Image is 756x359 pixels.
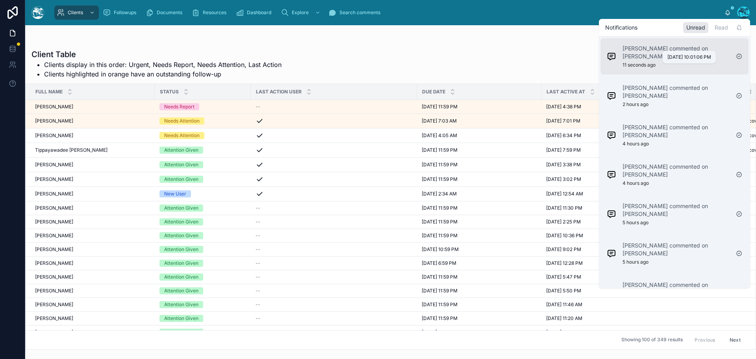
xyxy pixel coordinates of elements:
a: [PERSON_NAME] [35,132,150,139]
span: [DATE] 10:59 PM [422,246,459,253]
span: Showing 100 of 349 results [621,337,683,343]
span: [PERSON_NAME] [35,301,73,308]
a: [PERSON_NAME] [35,301,150,308]
span: [DATE] 6:59 PM [422,260,456,266]
a: -- [256,205,412,211]
a: -- [256,233,412,239]
a: -- [256,288,412,294]
a: Attention Given [159,315,246,322]
span: [DATE] 2:34 AM [422,191,457,197]
a: [PERSON_NAME] [35,162,150,168]
h1: Notifications [605,24,637,32]
a: -- [256,260,412,266]
a: [DATE] 4:05 AM [422,132,537,139]
a: Needs Attention [159,132,246,139]
div: Attention Given [164,205,198,212]
a: [PERSON_NAME] [35,191,150,197]
span: [PERSON_NAME] [35,205,73,211]
p: 4 hours ago [623,180,649,186]
span: [DATE] 5:50 PM [546,288,581,294]
span: [DATE] 11:59 PM [422,301,458,308]
a: [DATE] 7:59 PM [546,147,685,153]
span: [DATE] 6:36 PM [546,329,581,335]
div: scrollable content [50,4,724,21]
span: -- [256,288,260,294]
a: [DATE] 11:59 PM [422,176,537,182]
a: [DATE] 11:59 PM [422,233,537,239]
img: Notification icon [607,209,616,219]
a: Attention Given [159,329,246,336]
a: [DATE] 11:59 PM [422,205,537,211]
span: Tippayawadee [PERSON_NAME] [35,147,107,153]
p: 4 hours ago [623,141,649,147]
span: -- [256,329,260,335]
a: [DATE] 11:20 AM [546,315,685,322]
a: -- [256,104,412,110]
a: [PERSON_NAME] [35,233,150,239]
a: [DATE] 12:54 AM [546,191,685,197]
span: Last Action User [256,89,302,95]
span: [DATE] 11:59 PM [422,288,458,294]
a: [DATE] 11:59 PM [422,301,537,308]
span: [DATE] 4:05 AM [422,132,457,139]
span: [DATE] 7:59 PM [546,147,581,153]
a: [DATE] 11:59 PM [422,315,537,322]
a: [DATE] 5:50 PM [546,288,685,294]
a: -- [256,329,412,335]
a: [PERSON_NAME] [35,315,150,322]
div: Needs Attention [164,132,200,139]
span: [PERSON_NAME] [35,132,73,139]
span: -- [256,315,260,322]
span: [DATE] 11:20 AM [546,315,582,322]
p: [PERSON_NAME] commented on [PERSON_NAME] [623,202,730,218]
span: Last active at [547,89,585,95]
a: [PERSON_NAME] [35,274,150,280]
a: Tippayawadee [PERSON_NAME] [35,147,150,153]
img: Notification icon [607,91,616,100]
a: -- [256,219,412,225]
a: New User [159,190,246,197]
span: Documents [157,9,182,16]
span: Resources [203,9,226,16]
p: 11 seconds ago [623,62,656,68]
div: Attention Given [164,147,198,154]
a: Attention Given [159,287,246,294]
span: [DATE] 11:30 PM [546,205,582,211]
div: Attention Given [164,246,198,253]
span: -- [256,205,260,211]
img: App logo [31,6,44,19]
a: [PERSON_NAME] [35,329,150,335]
span: Followups [114,9,136,16]
a: Needs Report [159,103,246,110]
div: Attention Given [164,287,198,294]
span: [PERSON_NAME] [35,329,73,335]
a: [DATE] 5:47 PM [546,274,685,280]
span: [PERSON_NAME] [35,219,73,225]
a: [DATE] 7:01 PM [546,118,685,124]
span: [DATE] 7:01 PM [546,118,580,124]
span: [DATE] 4:38 PM [546,104,581,110]
a: Documents [143,6,188,20]
div: Unread [683,22,708,33]
a: Attention Given [159,147,246,154]
a: Attention Given [159,161,246,168]
div: Attention Given [164,315,198,322]
a: Attention Given [159,218,246,225]
img: Notification icon [607,130,616,140]
a: [DATE] 11:59 PM [422,147,537,153]
a: [DATE] 9:02 PM [546,246,685,253]
p: 2 hours ago [623,101,649,108]
p: [PERSON_NAME] commented on [PERSON_NAME] [623,242,730,257]
div: Attention Given [164,273,198,281]
a: Followups [100,6,142,20]
span: [PERSON_NAME] [35,104,73,110]
a: [DATE] 11:59 PM [422,104,537,110]
span: [DATE] 12:54 AM [546,191,583,197]
img: Notification icon [607,170,616,179]
span: [PERSON_NAME] [35,233,73,239]
a: [DATE] 11:59 PM [422,219,537,225]
a: [DATE] 3:02 PM [546,176,685,182]
span: -- [256,246,260,253]
p: [PERSON_NAME] commented on [PERSON_NAME] [623,123,730,139]
span: [DATE] 11:59 PM [422,219,458,225]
